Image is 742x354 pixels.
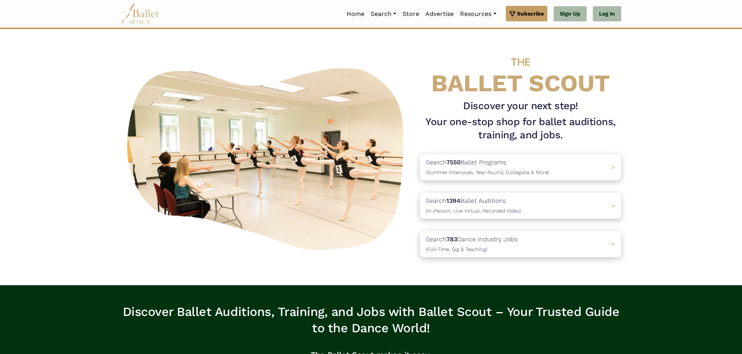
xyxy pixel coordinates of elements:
[399,6,422,22] a: Store
[511,56,530,68] span: THE
[446,159,461,166] b: 7550
[593,6,621,22] a: Log In
[426,157,549,177] p: Search Ballet Programs
[343,6,368,22] a: Home
[426,234,517,254] p: Search Dance Industry Jobs
[611,241,615,248] span: >
[420,45,621,96] h4: BALLET SCOUT
[420,231,621,257] a: Search783Dance Industry Jobs(Full-Time, Gig & Teaching) >
[426,246,488,252] span: (Full-Time, Gig & Teaching)
[422,6,457,22] a: Advertise
[420,99,621,113] h3: Discover your next step!
[121,304,621,336] h3: Discover Ballet Auditions, Training, and Jobs with Ballet Scout – Your Trusted Guide to the Dance...
[506,6,547,21] a: Subscribe
[426,169,549,175] span: (Summer Intensives, Year-Round, Collegiate & More)
[368,6,399,22] a: Search
[446,197,460,204] b: 1394
[426,196,521,216] p: Search Ballet Auditions
[420,193,621,219] a: Search1394Ballet Auditions(In-Person, Live Virtual, Recorded Video) >
[446,235,457,243] b: 783
[517,9,544,18] span: Subscribe
[554,6,587,22] a: Sign Up
[420,115,621,142] h1: Your one-stop shop for ballet auditions, training, and jobs.
[457,6,499,22] a: Resources
[611,202,615,209] span: >
[509,9,516,18] img: gem.svg
[420,154,621,180] a: Search7550Ballet Programs(Summer Intensives, Year-Round, Collegiate & More)>
[121,59,414,255] img: A group of ballerinas talking to each other in a ballet studio
[611,164,615,171] span: >
[426,208,521,214] span: (In-Person, Live Virtual, Recorded Video)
